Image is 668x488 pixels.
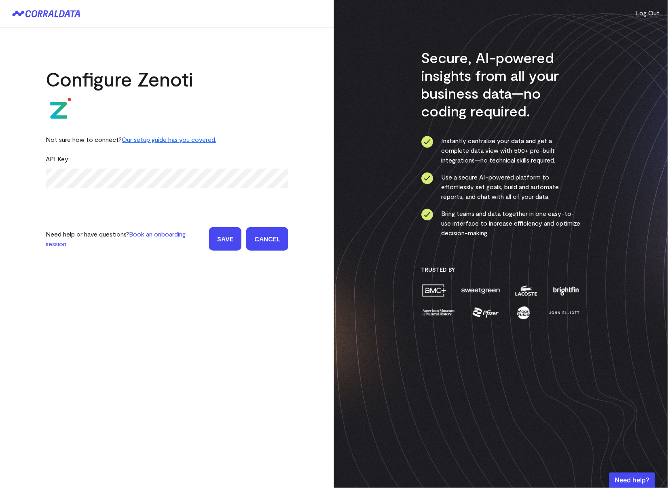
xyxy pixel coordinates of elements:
a: Our setup guide has you covered. [122,135,216,143]
img: pfizer-e137f5fc.png [472,306,500,320]
img: ico-check-circle-4b19435c.svg [421,172,433,184]
div: API Key: [46,149,288,169]
img: amnh-5afada46.png [421,306,456,320]
img: ico-check-circle-4b19435c.svg [421,136,433,148]
img: moon-juice-c312e729.png [516,306,532,320]
a: Cancel [246,227,288,251]
img: brightfin-a251e171.png [552,283,581,298]
p: Need help or have questions? [46,229,204,249]
input: Save [209,227,241,251]
button: Log Out [636,8,660,18]
li: Use a secure AI-powered platform to effortlessly set goals, build and automate reports, and chat ... [421,172,581,201]
li: Bring teams and data together in one easy-to-use interface to increase efficiency and optimize de... [421,209,581,238]
h3: Trusted By [421,266,581,273]
h3: Secure, AI-powered insights from all your business data—no coding required. [421,49,581,120]
h2: Configure Zenoti [46,67,288,91]
img: lacoste-7a6b0538.png [514,283,538,298]
img: john-elliott-25751c40.png [548,306,581,320]
img: sweetgreen-1d1fb32c.png [461,283,501,298]
li: Instantly centralize your data and get a complete data view with 500+ pre-built integrations—no t... [421,136,581,165]
a: Book an onboarding session. [46,230,186,247]
img: ico-check-circle-4b19435c.svg [421,209,433,221]
img: zenoti-2086f9c1.png [46,97,72,123]
div: Not sure how to connect? [46,130,288,149]
img: amc-0b11a8f1.png [421,283,447,298]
